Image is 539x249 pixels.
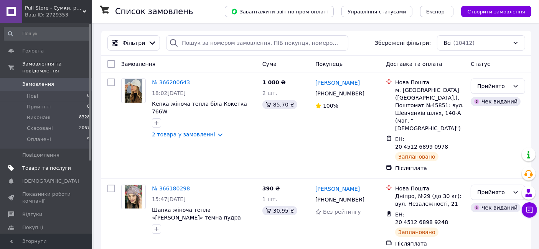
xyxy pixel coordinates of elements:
span: Головна [22,48,44,54]
a: 2 товара у замовленні [152,131,215,138]
span: 8 [87,103,90,110]
div: Заплановано [395,228,438,237]
span: Покупці [22,224,43,231]
input: Пошук [4,27,91,41]
span: ЕН: 20 4512 6898 9248 [395,211,448,225]
span: (10412) [453,40,475,46]
span: 2067 [79,125,90,132]
span: Покупець [315,61,343,67]
span: 2 шт. [262,90,277,96]
span: ЕН: 20 4512 6899 0978 [395,136,448,150]
a: Фото товару [121,79,146,103]
span: Фільтри [122,39,145,47]
span: Замовлення [22,81,54,88]
a: № 366180298 [152,185,190,192]
span: 1 080 ₴ [262,79,286,85]
a: [PERSON_NAME] [315,185,360,193]
span: Створити замовлення [467,9,525,15]
img: Фото товару [125,79,142,103]
h1: Список замовлень [115,7,193,16]
div: Нова Пошта [395,185,465,192]
img: Фото товару [125,185,142,209]
div: Чек виданий [471,203,521,212]
div: 85.70 ₴ [262,100,297,109]
span: Замовлення [121,61,155,67]
a: № 366200643 [152,79,190,85]
input: Пошук за номером замовлення, ПІБ покупця, номером телефону, Email, номером накладної [166,35,348,51]
span: Cума [262,61,277,67]
span: Повідомлення [22,152,59,159]
button: Створити замовлення [461,6,531,17]
div: Нова Пошта [395,79,465,86]
a: Фото товару [121,185,146,209]
div: Заплановано [395,152,438,161]
span: Скасовані [27,125,53,132]
span: [DEMOGRAPHIC_DATA] [22,178,79,185]
span: 9 [87,136,90,143]
div: Післяплата [395,164,465,172]
span: 390 ₴ [262,185,280,192]
span: 15:47[DATE] [152,196,186,202]
div: Прийнято [477,82,509,90]
span: 8328 [79,114,90,121]
span: Відгуки [22,211,42,218]
div: Дніпро, №29 (до 30 кг): вул. Незалежності, 21 [395,192,465,208]
div: [PHONE_NUMBER] [314,194,366,205]
span: Товари та послуги [22,165,71,172]
span: Показники роботи компанії [22,191,71,205]
button: Чат з покупцем [522,202,537,218]
span: 1 шт. [262,196,277,202]
div: [PHONE_NUMBER] [314,88,366,99]
span: 18:02[DATE] [152,90,186,96]
span: 0 [87,93,90,100]
a: Шапка жіноча тепла «[PERSON_NAME]» темна пудра 839W [152,207,241,228]
div: Післяплата [395,240,465,247]
div: 30.95 ₴ [262,206,297,215]
a: Створити замовлення [453,8,531,14]
button: Завантажити звіт по пром-оплаті [225,6,334,17]
a: [PERSON_NAME] [315,79,360,87]
div: м. [GEOGRAPHIC_DATA] ([GEOGRAPHIC_DATA].), Поштомат №45851: вул. Шевченків шлях, 140-А (маг. "[DE... [395,86,465,132]
span: Доставка та оплата [386,61,442,67]
span: Pull Store - Cумки, рюкзаки, шапки та інші аксесуари [25,5,82,11]
button: Експорт [420,6,454,17]
div: Ваш ID: 2729353 [25,11,92,18]
span: Всі [443,39,452,47]
a: Кепка жіноча тепла біла Кокетка 766W [152,101,247,115]
button: Управління статусами [341,6,412,17]
span: Без рейтингу [323,209,361,215]
span: Статус [471,61,490,67]
span: Експорт [426,9,448,15]
span: Замовлення та повідомлення [22,61,92,74]
span: Нові [27,93,38,100]
span: Прийняті [27,103,51,110]
div: Прийнято [477,188,509,197]
span: Завантажити звіт по пром-оплаті [231,8,328,15]
div: Чек виданий [471,97,521,106]
span: 100% [323,103,338,109]
span: Виконані [27,114,51,121]
span: Оплачені [27,136,51,143]
span: Збережені фільтри: [375,39,431,47]
span: Управління статусами [348,9,406,15]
